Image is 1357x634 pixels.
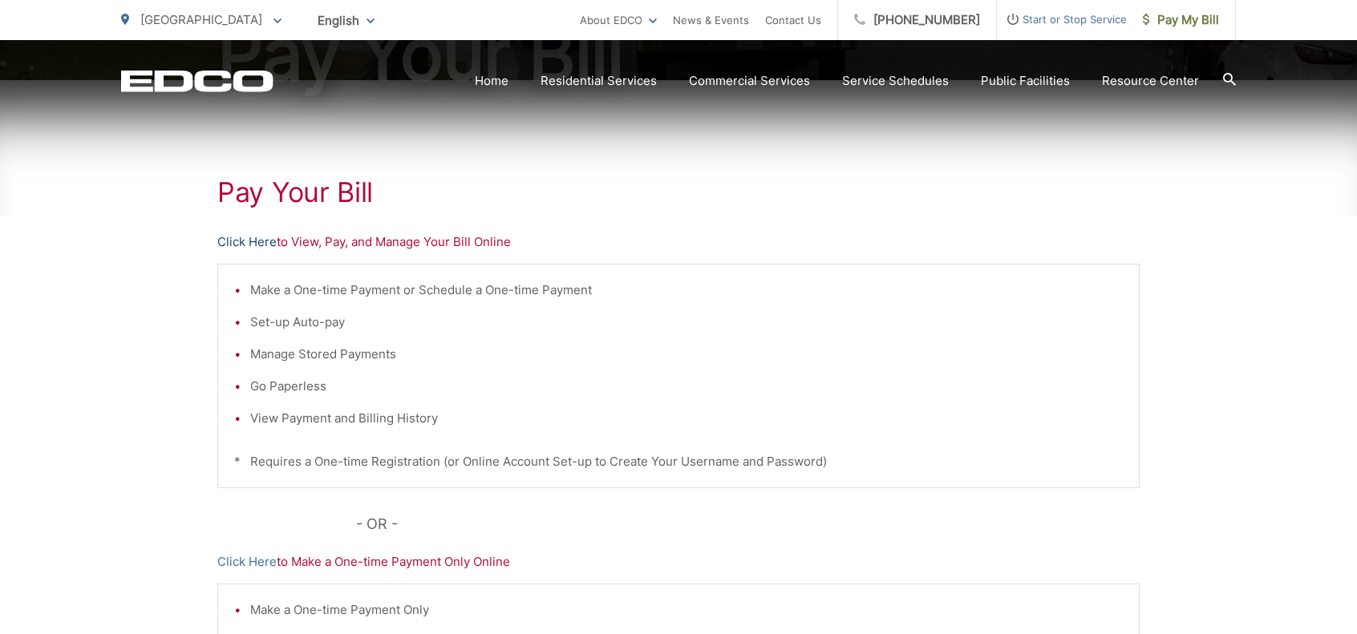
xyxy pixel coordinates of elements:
p: to View, Pay, and Manage Your Bill Online [217,232,1140,252]
a: Resource Center [1102,71,1199,91]
a: Click Here [217,552,277,571]
span: [GEOGRAPHIC_DATA] [140,12,262,27]
a: EDCD logo. Return to the homepage. [121,70,273,92]
p: - OR - [356,512,1140,536]
span: English [306,6,387,34]
a: About EDCO [580,10,657,30]
li: Make a One-time Payment Only [250,600,1123,620]
li: Set-up Auto-pay [250,313,1123,332]
a: Click Here [217,232,277,252]
p: to Make a One-time Payment Only Online [217,552,1140,571]
li: Go Paperless [250,377,1123,396]
a: Public Facilities [981,71,1070,91]
li: View Payment and Billing History [250,409,1123,428]
span: Pay My Bill [1143,10,1219,30]
li: Make a One-time Payment or Schedule a One-time Payment [250,281,1123,300]
a: Contact Us [765,10,821,30]
h1: Pay Your Bill [217,176,1140,208]
a: Home [475,71,508,91]
a: Service Schedules [842,71,949,91]
a: Commercial Services [689,71,810,91]
li: Manage Stored Payments [250,345,1123,364]
p: * Requires a One-time Registration (or Online Account Set-up to Create Your Username and Password) [234,452,1123,471]
a: Residential Services [541,71,657,91]
a: News & Events [673,10,749,30]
